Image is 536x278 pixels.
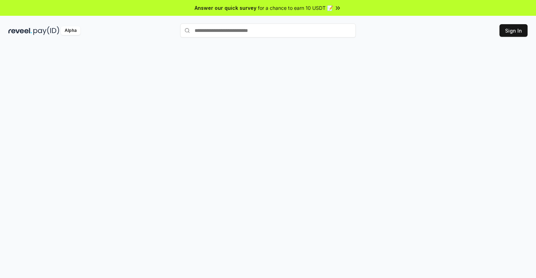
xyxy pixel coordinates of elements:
[499,24,528,37] button: Sign In
[8,26,32,35] img: reveel_dark
[258,4,333,12] span: for a chance to earn 10 USDT 📝
[195,4,256,12] span: Answer our quick survey
[61,26,80,35] div: Alpha
[33,26,59,35] img: pay_id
